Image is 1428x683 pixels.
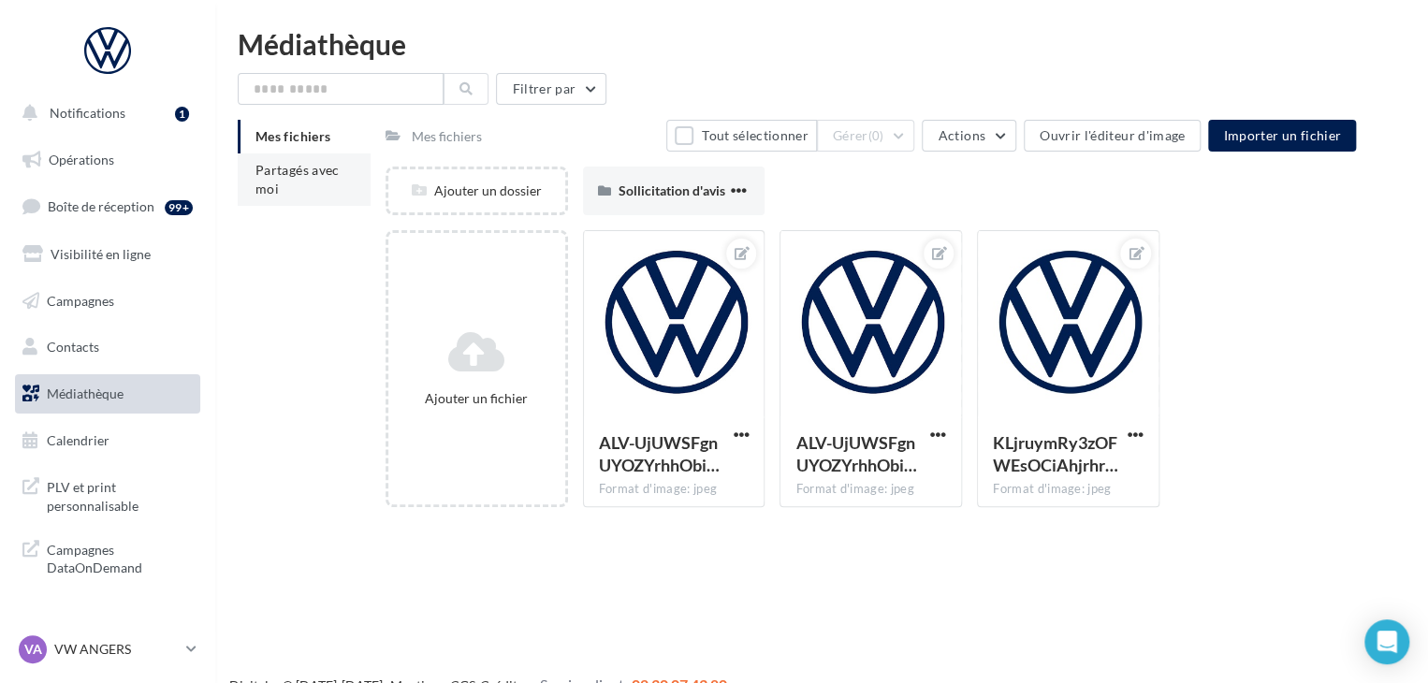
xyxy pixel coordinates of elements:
span: Médiathèque [47,385,124,401]
a: VA VW ANGERS [15,632,200,667]
button: Ouvrir l'éditeur d'image [1024,120,1201,152]
div: Ajouter un fichier [396,389,558,408]
span: Actions [938,127,984,143]
a: Campagnes [11,282,204,321]
a: Visibilité en ligne [11,235,204,274]
span: (0) [868,128,884,143]
a: Calendrier [11,421,204,460]
span: KLjruymRy3zOFWEsOCiAhjrhrwpF5s5yaDvtBvKrnPBQpgnOp0z7_YTIbRUQq3nU9GdHlZUL42b85dgipg=s0 [993,432,1118,475]
span: VA [24,640,42,659]
a: Campagnes DataOnDemand [11,530,204,585]
span: ALV-UjUWSFgnUYOZYrhhObi6zmOpVUPT2bGzheuw7TC_GTqJq1djBpai [795,432,916,475]
button: Gérer(0) [817,120,915,152]
div: Format d'image: jpeg [993,481,1144,498]
span: PLV et print personnalisable [47,474,193,515]
span: Importer un fichier [1223,127,1341,143]
div: Format d'image: jpeg [795,481,946,498]
button: Notifications 1 [11,94,197,133]
span: Opérations [49,152,114,167]
div: Open Intercom Messenger [1364,619,1409,664]
button: Actions [922,120,1015,152]
a: Médiathèque [11,374,204,414]
a: Contacts [11,327,204,367]
button: Filtrer par [496,73,606,105]
div: 1 [175,107,189,122]
div: Médiathèque [238,30,1406,58]
div: Format d'image: jpeg [599,481,750,498]
span: Notifications [50,105,125,121]
a: Boîte de réception99+ [11,186,204,226]
a: PLV et print personnalisable [11,467,204,522]
div: 99+ [165,200,193,215]
div: Mes fichiers [412,127,482,146]
button: Importer un fichier [1208,120,1356,152]
span: ALV-UjUWSFgnUYOZYrhhObi6zmOpVUPT2bGzheuw7TC_GTqJq1djBpai [599,432,720,475]
span: Calendrier [47,432,109,448]
a: Opérations [11,140,204,180]
p: VW ANGERS [54,640,179,659]
span: Visibilité en ligne [51,246,151,262]
span: Contacts [47,339,99,355]
div: Ajouter un dossier [388,182,565,200]
button: Tout sélectionner [666,120,816,152]
span: Campagnes DataOnDemand [47,537,193,577]
span: Boîte de réception [48,198,154,214]
span: Partagés avec moi [255,162,340,196]
span: Campagnes [47,292,114,308]
span: Mes fichiers [255,128,330,144]
span: Sollicitation d'avis [619,182,725,198]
